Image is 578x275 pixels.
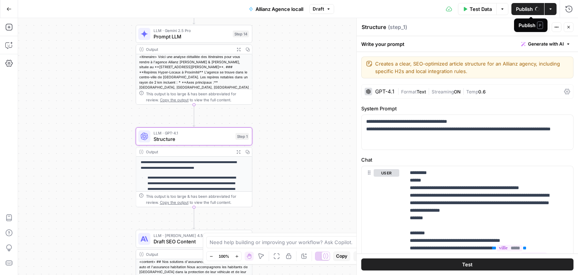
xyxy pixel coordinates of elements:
button: user [374,169,399,177]
div: This output is too large & has been abbreviated for review. to view the full content. [146,193,249,205]
span: Structure [154,135,233,143]
span: Copy the output [160,200,189,205]
textarea: Creates a clear, SEO-optimized article structure for an Allianz agency, including specific H2s an... [375,60,569,75]
span: Draft [313,6,324,12]
div: Output [146,46,232,52]
span: 100% [219,253,229,259]
button: Test [361,258,573,270]
span: Text [417,89,426,95]
span: | [397,87,401,95]
span: | [461,87,466,95]
textarea: Structure [362,23,386,31]
span: Streaming [432,89,454,95]
g: Edge from step_14 to step_1 [193,105,195,127]
span: 0.6 [478,89,486,95]
button: Test [526,22,549,32]
button: Allianz Agence locall [244,3,308,15]
div: This output is too large & has been abbreviated for review. to view the full content. [146,91,249,103]
div: Output [146,149,232,155]
span: Format [401,89,417,95]
g: Edge from start to step_14 [193,2,195,24]
span: Test [462,261,473,268]
button: Generate with AI [518,39,573,49]
span: Test [537,24,546,31]
label: Chat [361,156,573,163]
span: ( step_1 ) [388,23,407,31]
button: Test Data [458,3,496,15]
div: Step 14 [233,31,249,37]
span: LLM · Gemini 2.5 Pro [154,27,230,34]
button: Publish [511,3,544,15]
span: Temp [466,89,478,95]
span: | [426,87,432,95]
button: Copy [333,251,350,261]
button: Draft [309,4,334,14]
span: LLM · GPT-4.1 [154,130,233,136]
div: GPT-4.1 [375,89,394,94]
div: <itineraire> Voici une analyse détaillée des itinéraires pour vous rendre à l'agence Allianz [PER... [136,54,252,146]
span: LLM · [PERSON_NAME] 4.5 [154,232,232,238]
span: Draft SEO Content [154,238,232,245]
g: Edge from step_1 to step_2 [193,207,195,229]
span: Copy the output [160,98,189,102]
span: Prompt LLM [154,33,230,40]
div: Write your prompt [357,36,578,52]
div: Step 1 [236,133,249,140]
span: Allianz Agence locall [256,5,303,13]
div: LLM · Gemini 2.5 ProPrompt LLMStep 14Output<itineraire> Voici une analyse détaillée des itinérair... [136,25,252,105]
span: Publish [516,5,533,13]
div: Output [146,251,232,257]
span: Test Data [470,5,492,13]
span: Generate with AI [528,41,564,47]
label: System Prompt [361,105,573,112]
span: Copy [336,253,347,260]
span: ON [454,89,461,95]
